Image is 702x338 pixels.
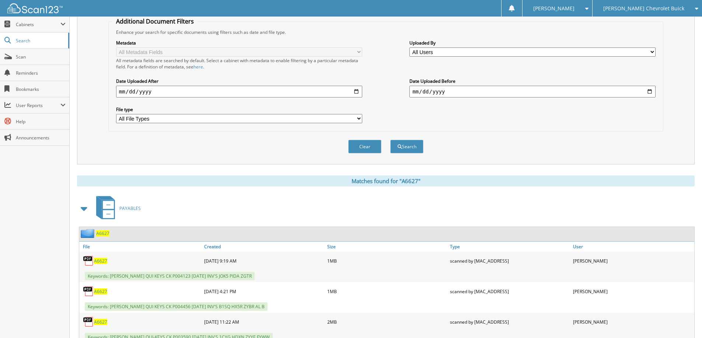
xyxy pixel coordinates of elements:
[112,17,198,25] legend: Additional Document Filters
[83,255,94,266] img: PDF.png
[16,86,66,92] span: Bookmarks
[79,242,202,252] a: File
[16,70,66,76] span: Reminders
[81,229,96,238] img: folder2.png
[94,319,107,325] a: A6627
[116,78,362,84] label: Date Uploaded After
[603,6,684,11] span: [PERSON_NAME] Chevrolet Buick
[348,140,381,153] button: Clear
[16,38,64,44] span: Search
[409,86,656,97] input: end
[7,3,63,13] img: scan123-logo-white.svg
[409,78,656,84] label: Date Uploaded Before
[77,175,695,186] div: Matches found for "A6627"
[325,242,448,252] a: Size
[409,40,656,46] label: Uploaded By
[16,118,66,125] span: Help
[202,284,325,299] div: [DATE] 4:21 PM
[83,316,94,327] img: PDF.png
[571,284,694,299] div: [PERSON_NAME]
[96,230,109,236] a: A6627
[448,284,571,299] div: scanned by [MAC_ADDRESS]
[571,314,694,329] div: [PERSON_NAME]
[448,314,571,329] div: scanned by [MAC_ADDRESS]
[533,6,574,11] span: [PERSON_NAME]
[116,57,362,70] div: All metadata fields are searched by default. Select a cabinet with metadata to enable filtering b...
[119,205,141,211] span: PAYABLES
[202,253,325,268] div: [DATE] 9:19 AM
[16,102,60,108] span: User Reports
[94,288,107,295] a: A6627
[16,135,66,141] span: Announcements
[16,54,66,60] span: Scan
[448,242,571,252] a: Type
[116,40,362,46] label: Metadata
[325,314,448,329] div: 2MB
[83,286,94,297] img: PDF.png
[325,284,448,299] div: 1MB
[85,302,268,311] span: Keywords: [PERSON_NAME] QUI KEYS CK P004456 [DATE] INV'S B1SQ HX5R ZYBR AL B
[571,242,694,252] a: User
[448,253,571,268] div: scanned by [MAC_ADDRESS]
[116,86,362,97] input: start
[16,21,60,28] span: Cabinets
[85,272,255,280] span: Keywords: [PERSON_NAME] QUI KEYS CK P004123 [DATE] INV'S JOK5 PIDA ZGTR
[116,106,362,113] label: File type
[193,64,203,70] a: here
[665,303,702,338] iframe: Chat Widget
[325,253,448,268] div: 1MB
[202,314,325,329] div: [DATE] 11:22 AM
[202,242,325,252] a: Created
[390,140,423,153] button: Search
[94,258,107,264] a: A6627
[571,253,694,268] div: [PERSON_NAME]
[112,29,659,35] div: Enhance your search for specific documents using filters such as date and file type.
[92,194,141,223] a: PAYABLES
